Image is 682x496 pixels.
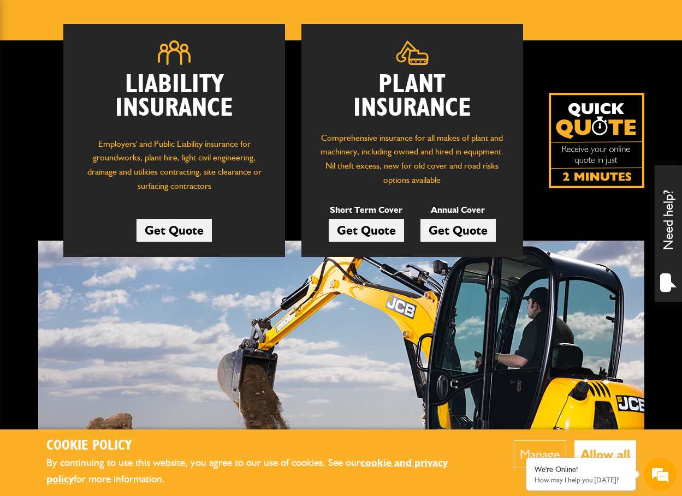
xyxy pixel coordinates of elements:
input: Enter your last name [14,101,199,125]
div: We're Online! [535,465,627,474]
h2: Cookie Policy [46,438,481,455]
textarea: Type your message and hit 'Enter' [14,198,199,327]
a: Get Quote [420,219,496,242]
a: Get Quote [137,219,212,242]
a: Get your insurance quote isn just 2-minutes [549,93,644,188]
p: Short Term Cover [329,203,404,217]
input: Enter your phone number [14,165,199,189]
div: Minimize live chat window [179,5,205,32]
img: Quick Quote [549,93,644,188]
button: Manage [514,440,566,468]
p: By continuing to use this website, you agree to our use of cookies. See our for more information. [46,455,481,488]
div: Chat with us now [57,61,183,75]
img: d_20077148190_company_1631870298795_20077148190 [19,61,46,76]
h2: Liability Insurance [80,73,269,126]
a: Get Quote [329,219,404,242]
p: Comprehensive insurance for all makes of plant and machinery, including owned and hired in equipm... [318,131,507,187]
em: Start Chat [149,336,198,351]
div: Need help? [655,165,682,302]
p: Annual Cover [420,203,496,217]
h2: Plant Insurance [318,73,507,120]
p: Employers' and Public Liability insurance for groundworks, plant hire, light civil engineering, d... [80,137,269,199]
input: Enter your email address [14,133,199,157]
a: cookie and privacy policy [46,456,448,486]
button: Allow all [574,440,636,468]
p: How may I help you today? [535,476,627,484]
